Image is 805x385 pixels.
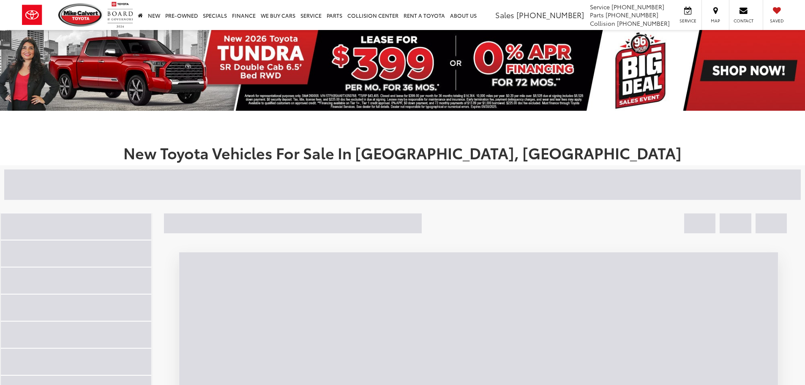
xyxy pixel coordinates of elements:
span: Saved [767,18,786,24]
span: [PHONE_NUMBER] [611,3,664,11]
span: [PHONE_NUMBER] [606,11,658,19]
span: Parts [590,11,604,19]
span: Contact [734,18,753,24]
span: [PHONE_NUMBER] [516,9,584,20]
span: [PHONE_NUMBER] [617,19,670,27]
span: Service [678,18,697,24]
span: Sales [495,9,514,20]
span: Map [706,18,725,24]
span: Service [590,3,610,11]
img: Mike Calvert Toyota [58,3,103,27]
span: Collision [590,19,615,27]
